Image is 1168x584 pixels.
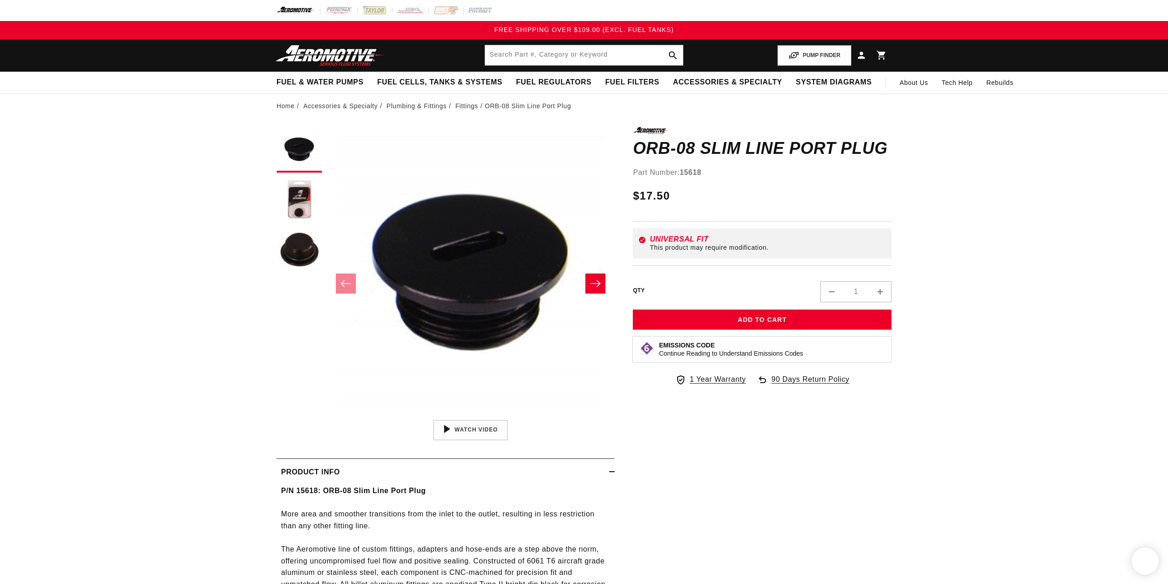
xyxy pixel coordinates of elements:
[276,127,322,173] button: Load image 1 in gallery view
[516,78,591,87] span: Fuel Regulators
[659,341,803,358] button: Emissions CodeContinue Reading to Understand Emissions Codes
[650,236,886,243] div: Universal Fit
[673,78,782,87] span: Accessories & Specialty
[772,374,850,395] span: 90 Days Return Policy
[281,466,340,478] h2: Product Info
[276,227,322,273] button: Load image 3 in gallery view
[585,274,605,294] button: Slide right
[675,374,746,385] a: 1 Year Warranty
[980,72,1020,94] summary: Rebuilds
[270,72,370,93] summary: Fuel & Water Pumps
[796,78,871,87] span: System Diagrams
[633,188,670,204] span: $17.50
[276,177,322,223] button: Load image 2 in gallery view
[303,101,385,111] li: Accessories & Specialty
[605,78,659,87] span: Fuel Filters
[666,72,789,93] summary: Accessories & Specialty
[659,349,803,358] p: Continue Reading to Understand Emissions Codes
[640,341,654,356] img: Emissions code
[281,487,426,495] strong: P/N 15618: ORB-08 Slim Line Port Plug
[370,72,509,93] summary: Fuel Cells, Tanks & Systems
[377,78,502,87] span: Fuel Cells, Tanks & Systems
[633,167,892,179] div: Part Number:
[757,374,850,395] a: 90 Days Return Policy
[650,244,886,251] div: This product may require modification.
[276,127,615,440] media-gallery: Gallery Viewer
[276,459,615,485] summary: Product Info
[276,101,295,111] a: Home
[598,72,666,93] summary: Fuel Filters
[893,72,935,94] a: About Us
[276,101,892,111] nav: breadcrumbs
[663,45,683,65] button: search button
[509,72,598,93] summary: Fuel Regulators
[494,26,673,33] span: FREE SHIPPING OVER $109.00 (EXCL. FUEL TANKS)
[986,78,1013,88] span: Rebuilds
[690,374,746,385] span: 1 Year Warranty
[777,45,851,66] button: PUMP FINDER
[633,287,645,295] label: QTY
[935,72,980,94] summary: Tech Help
[485,101,571,111] li: ORB-08 Slim Line Port Plug
[276,78,364,87] span: Fuel & Water Pumps
[455,101,478,111] a: Fittings
[680,168,702,176] strong: 15618
[789,72,878,93] summary: System Diagrams
[942,78,973,88] span: Tech Help
[633,310,892,330] button: Add to Cart
[336,274,356,294] button: Slide left
[386,101,447,111] a: Plumbing & Fittings
[273,45,387,66] img: Aeromotive
[659,342,714,349] strong: Emissions Code
[900,79,928,86] span: About Us
[633,141,892,156] h1: ORB-08 Slim Line Port Plug
[485,45,683,65] input: Search by Part Number, Category or Keyword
